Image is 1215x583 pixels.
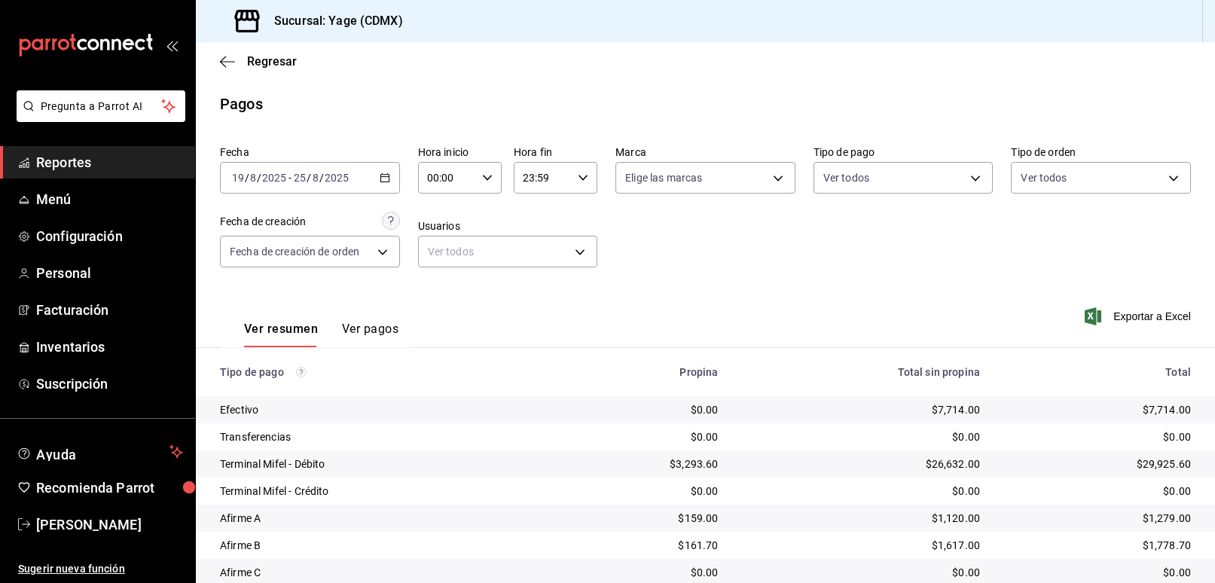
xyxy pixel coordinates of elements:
[17,90,185,122] button: Pregunta a Parrot AI
[220,402,540,417] div: Efectivo
[249,172,257,184] input: --
[262,12,403,30] h3: Sucursal: Yage (CDMX)
[220,93,263,115] div: Pagos
[36,514,183,535] span: [PERSON_NAME]
[1004,484,1191,499] div: $0.00
[166,39,178,51] button: open_drawer_menu
[36,443,163,461] span: Ayuda
[1004,511,1191,526] div: $1,279.00
[743,366,981,378] div: Total sin propina
[11,109,185,125] a: Pregunta a Parrot AI
[743,511,981,526] div: $1,120.00
[220,429,540,444] div: Transferencias
[293,172,307,184] input: --
[1011,147,1191,157] label: Tipo de orden
[1004,456,1191,472] div: $29,925.60
[1004,429,1191,444] div: $0.00
[36,374,183,394] span: Suscripción
[220,214,306,230] div: Fecha de creación
[296,367,307,377] svg: Los pagos realizados con Pay y otras terminales son montos brutos.
[18,561,183,577] span: Sugerir nueva función
[564,429,719,444] div: $0.00
[564,366,719,378] div: Propina
[244,322,318,347] button: Ver resumen
[220,147,400,157] label: Fecha
[220,511,540,526] div: Afirme A
[220,54,297,69] button: Regresar
[743,565,981,580] div: $0.00
[564,484,719,499] div: $0.00
[743,429,981,444] div: $0.00
[312,172,319,184] input: --
[220,366,540,378] div: Tipo de pago
[36,478,183,498] span: Recomienda Parrot
[324,172,350,184] input: ----
[245,172,249,184] span: /
[743,538,981,553] div: $1,617.00
[257,172,261,184] span: /
[231,172,245,184] input: --
[564,511,719,526] div: $159.00
[564,456,719,472] div: $3,293.60
[1004,366,1191,378] div: Total
[1004,402,1191,417] div: $7,714.00
[1021,170,1067,185] span: Ver todos
[288,172,292,184] span: -
[418,236,598,267] div: Ver todos
[1004,538,1191,553] div: $1,778.70
[36,337,183,357] span: Inventarios
[230,244,359,259] span: Fecha de creación de orden
[418,221,598,231] label: Usuarios
[743,402,981,417] div: $7,714.00
[220,538,540,553] div: Afirme B
[36,189,183,209] span: Menú
[564,402,719,417] div: $0.00
[743,484,981,499] div: $0.00
[41,99,162,114] span: Pregunta a Parrot AI
[36,226,183,246] span: Configuración
[1004,565,1191,580] div: $0.00
[36,263,183,283] span: Personal
[319,172,324,184] span: /
[342,322,398,347] button: Ver pagos
[514,147,597,157] label: Hora fin
[625,170,702,185] span: Elige las marcas
[823,170,869,185] span: Ver todos
[261,172,287,184] input: ----
[564,538,719,553] div: $161.70
[615,147,795,157] label: Marca
[36,152,183,172] span: Reportes
[564,565,719,580] div: $0.00
[36,300,183,320] span: Facturación
[307,172,311,184] span: /
[220,484,540,499] div: Terminal Mifel - Crédito
[247,54,297,69] span: Regresar
[244,322,398,347] div: navigation tabs
[743,456,981,472] div: $26,632.00
[418,147,502,157] label: Hora inicio
[220,456,540,472] div: Terminal Mifel - Débito
[814,147,994,157] label: Tipo de pago
[1088,307,1191,325] button: Exportar a Excel
[220,565,540,580] div: Afirme C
